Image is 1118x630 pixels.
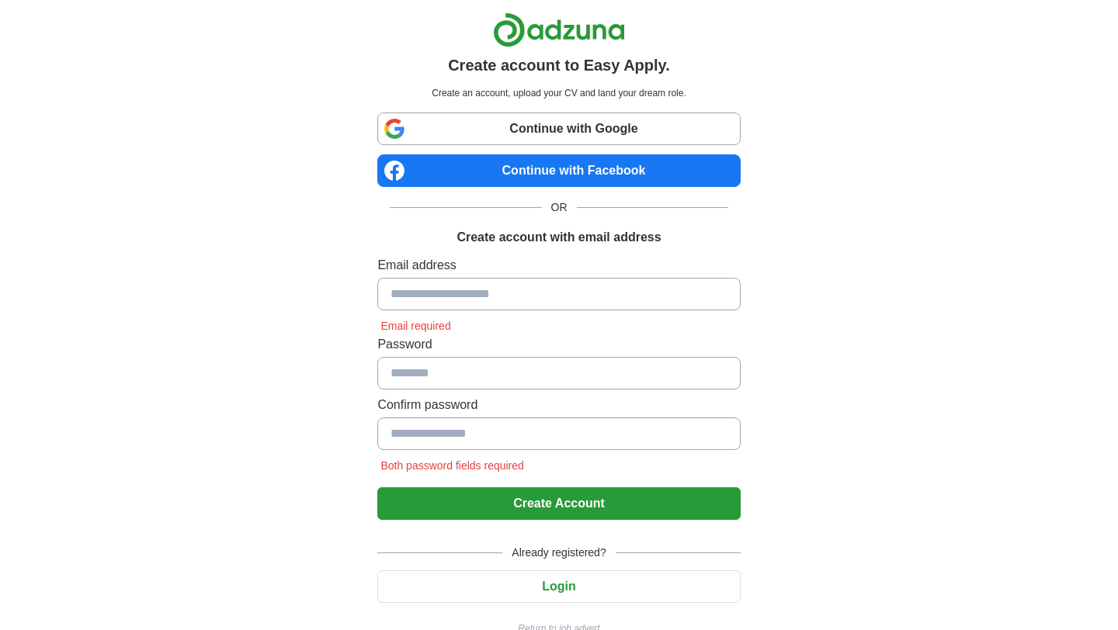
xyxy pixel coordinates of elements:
[377,112,740,145] a: Continue with Google
[377,487,740,520] button: Create Account
[493,12,625,47] img: Adzuna logo
[457,228,661,247] h1: Create account with email address
[377,580,740,593] a: Login
[448,54,670,77] h1: Create account to Easy Apply.
[502,545,615,561] span: Already registered?
[542,199,577,216] span: OR
[377,459,526,472] span: Both password fields required
[377,396,740,414] label: Confirm password
[377,335,740,354] label: Password
[380,86,737,100] p: Create an account, upload your CV and land your dream role.
[377,154,740,187] a: Continue with Facebook
[377,320,453,332] span: Email required
[377,256,740,275] label: Email address
[377,570,740,603] button: Login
